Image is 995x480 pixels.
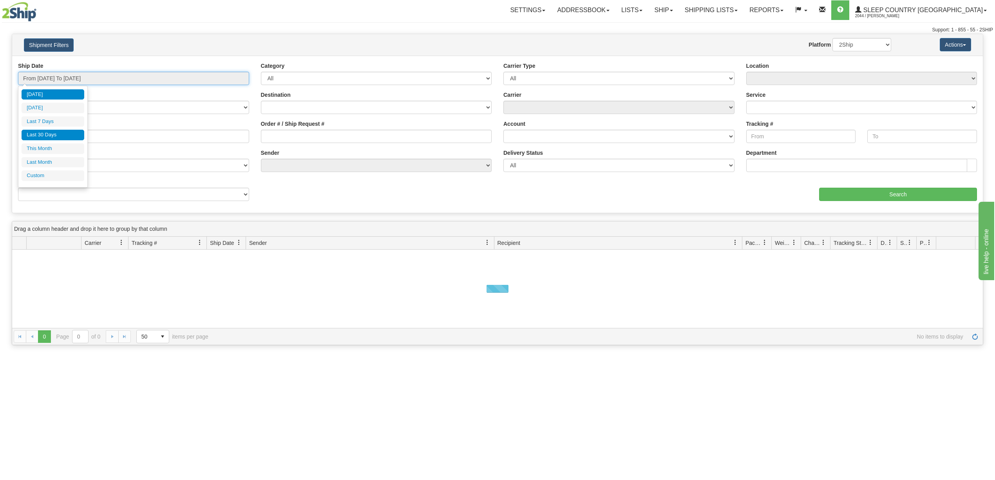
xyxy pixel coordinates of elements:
div: Support: 1 - 855 - 55 - 2SHIP [2,27,993,33]
label: Tracking # [746,120,773,128]
label: Category [261,62,285,70]
label: Carrier [503,91,521,99]
span: Charge [804,239,821,247]
label: Ship Date [18,62,43,70]
span: Page of 0 [56,330,101,343]
label: Carrier Type [503,62,535,70]
input: From [746,130,856,143]
a: Weight filter column settings [787,236,801,249]
label: Platform [809,41,831,49]
label: Service [746,91,766,99]
label: Account [503,120,525,128]
label: Delivery Status [503,149,543,157]
a: Packages filter column settings [758,236,771,249]
button: Actions [940,38,971,51]
label: Location [746,62,769,70]
label: Destination [261,91,291,99]
a: Tracking Status filter column settings [864,236,877,249]
label: Department [746,149,777,157]
a: Shipment Issues filter column settings [903,236,916,249]
li: Last 7 Days [22,116,84,127]
div: grid grouping header [12,221,983,237]
span: Pickup Status [920,239,926,247]
span: Sender [249,239,267,247]
img: logo2044.jpg [2,2,36,22]
a: Shipping lists [679,0,744,20]
a: Pickup Status filter column settings [923,236,936,249]
a: Recipient filter column settings [729,236,742,249]
li: Custom [22,170,84,181]
iframe: chat widget [977,200,994,280]
a: Reports [744,0,789,20]
a: Carrier filter column settings [115,236,128,249]
a: Sleep Country [GEOGRAPHIC_DATA] 2044 / [PERSON_NAME] [849,0,993,20]
a: Charge filter column settings [817,236,830,249]
span: Weight [775,239,791,247]
span: Carrier [85,239,101,247]
span: Packages [745,239,762,247]
span: Page 0 [38,330,51,343]
a: Tracking # filter column settings [193,236,206,249]
a: Ship [648,0,678,20]
span: Page sizes drop down [136,330,169,343]
button: Shipment Filters [24,38,74,52]
span: Shipment Issues [900,239,907,247]
span: Delivery Status [881,239,887,247]
input: Search [819,188,977,201]
li: [DATE] [22,89,84,100]
li: Last 30 Days [22,130,84,140]
li: This Month [22,143,84,154]
a: Addressbook [551,0,615,20]
a: Settings [504,0,551,20]
a: Sender filter column settings [481,236,494,249]
span: Tracking Status [834,239,868,247]
span: 50 [141,333,152,341]
span: Tracking # [132,239,157,247]
span: 2044 / [PERSON_NAME] [855,12,914,20]
label: Order # / Ship Request # [261,120,325,128]
a: Lists [615,0,648,20]
span: No items to display [219,333,963,340]
div: live help - online [6,5,72,14]
span: Ship Date [210,239,234,247]
a: Refresh [969,330,981,343]
li: Last Month [22,157,84,168]
li: [DATE] [22,103,84,113]
label: Sender [261,149,279,157]
a: Delivery Status filter column settings [883,236,897,249]
span: Sleep Country [GEOGRAPHIC_DATA] [861,7,983,13]
span: Recipient [498,239,520,247]
span: items per page [136,330,208,343]
span: select [156,330,169,343]
input: To [867,130,977,143]
a: Ship Date filter column settings [232,236,246,249]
